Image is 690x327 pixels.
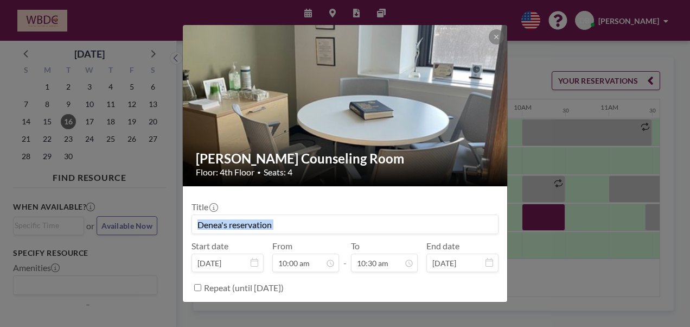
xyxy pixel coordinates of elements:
[191,241,228,251] label: Start date
[272,241,292,251] label: From
[343,244,347,268] span: -
[257,168,261,177] span: •
[426,241,459,251] label: End date
[191,202,217,212] label: Title
[351,241,360,251] label: To
[264,167,292,178] span: Seats: 4
[196,150,495,167] h2: [PERSON_NAME] Counseling Room
[204,282,284,293] label: Repeat (until [DATE])
[192,215,498,234] input: Denea's reservation
[196,167,254,178] span: Floor: 4th Floor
